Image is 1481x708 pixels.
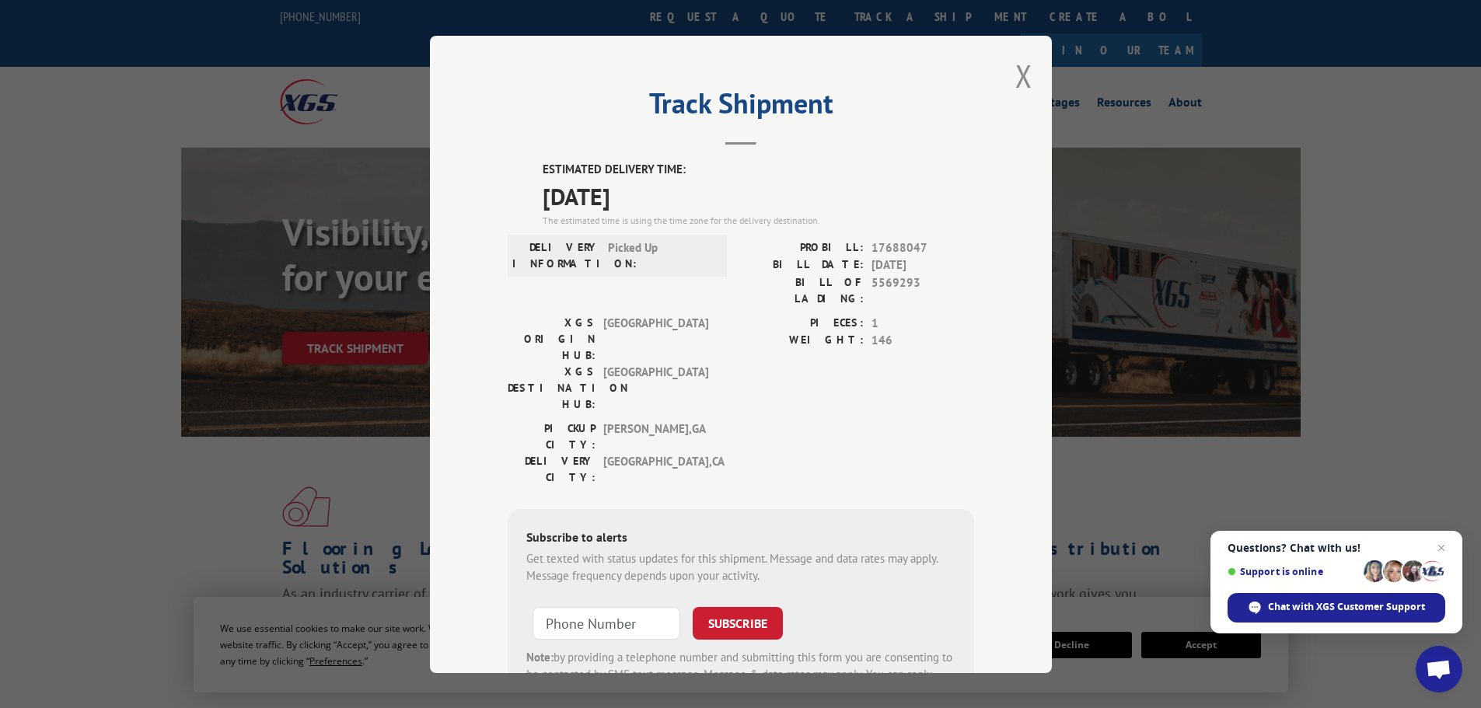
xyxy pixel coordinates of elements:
label: WEIGHT: [741,332,864,350]
label: XGS DESTINATION HUB: [508,363,596,412]
span: 1 [871,314,974,332]
span: Questions? Chat with us! [1228,542,1445,554]
span: [GEOGRAPHIC_DATA] [603,314,708,363]
label: PICKUP CITY: [508,420,596,452]
label: BILL OF LADING: [741,274,864,306]
div: Subscribe to alerts [526,527,955,549]
span: [DATE] [543,178,974,213]
label: PROBILL: [741,239,864,256]
span: 17688047 [871,239,974,256]
label: ESTIMATED DELIVERY TIME: [543,161,974,179]
label: BILL DATE: [741,256,864,274]
span: Close chat [1432,539,1451,557]
input: Phone Number [533,606,680,639]
span: Support is online [1228,566,1358,577]
button: SUBSCRIBE [693,606,783,639]
h2: Track Shipment [508,92,974,122]
label: XGS ORIGIN HUB: [508,314,596,363]
div: by providing a telephone number and submitting this form you are consenting to be contacted by SM... [526,648,955,701]
span: Chat with XGS Customer Support [1268,600,1425,614]
div: Chat with XGS Customer Support [1228,593,1445,623]
div: Get texted with status updates for this shipment. Message and data rates may apply. Message frequ... [526,549,955,584]
label: DELIVERY INFORMATION: [512,239,600,271]
span: [PERSON_NAME] , GA [603,420,708,452]
span: 146 [871,332,974,350]
label: PIECES: [741,314,864,332]
div: The estimated time is using the time zone for the delivery destination. [543,213,974,227]
span: [GEOGRAPHIC_DATA] [603,363,708,412]
div: Open chat [1416,646,1462,692]
label: DELIVERY CITY: [508,452,596,485]
button: Close modal [1015,55,1032,96]
strong: Note: [526,649,554,664]
span: [GEOGRAPHIC_DATA] , CA [603,452,708,485]
span: [DATE] [871,256,974,274]
span: Picked Up [608,239,713,271]
span: 5569293 [871,274,974,306]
